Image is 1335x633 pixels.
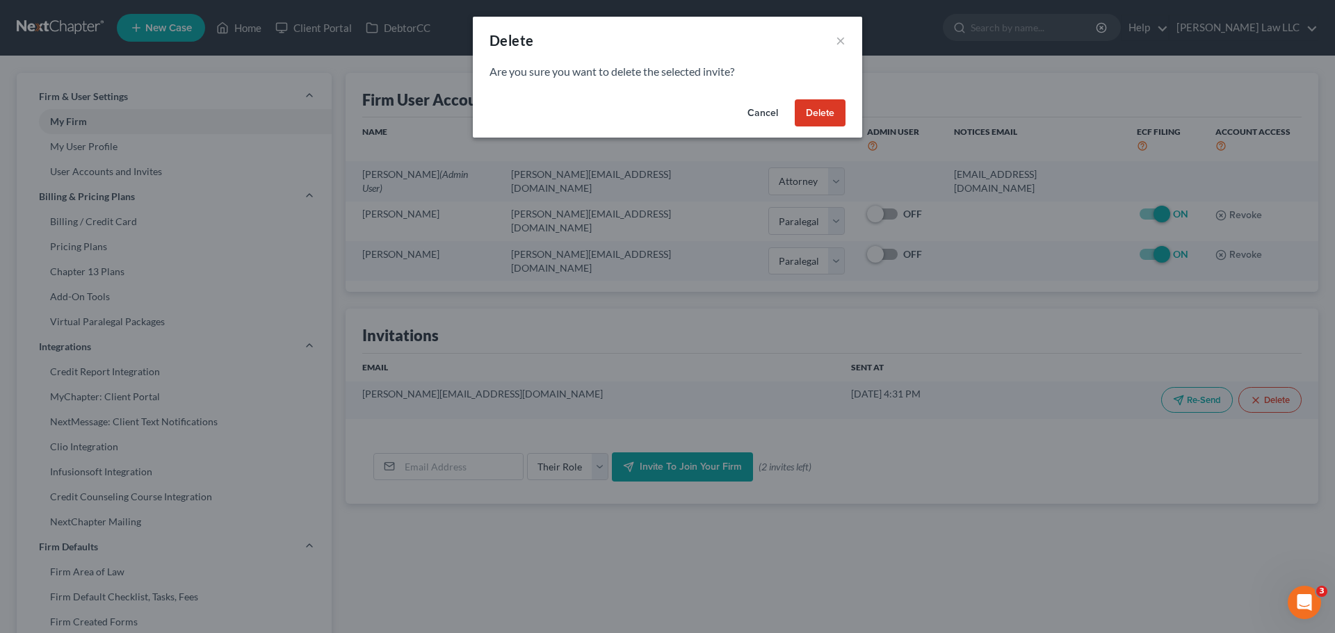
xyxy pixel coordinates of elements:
div: Delete [489,31,533,50]
span: 3 [1316,586,1327,597]
p: Are you sure you want to delete the selected invite? [489,64,845,80]
button: Cancel [736,99,789,127]
button: Delete [795,99,845,127]
iframe: Intercom live chat [1288,586,1321,619]
button: × [836,32,845,49]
